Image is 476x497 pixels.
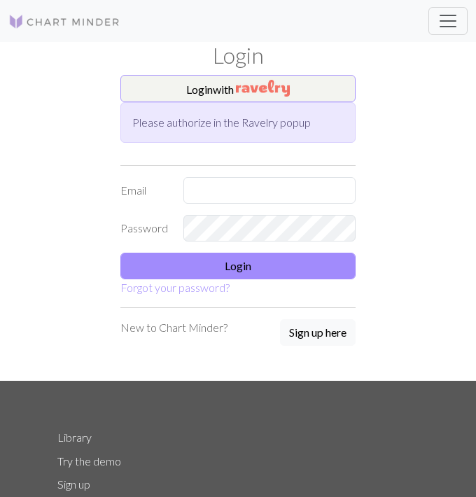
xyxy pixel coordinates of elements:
[280,319,356,347] a: Sign up here
[120,75,356,103] button: Loginwith
[57,430,92,444] a: Library
[120,102,356,143] div: Please authorize in the Ravelry popup
[57,477,90,491] a: Sign up
[120,281,230,294] a: Forgot your password?
[49,42,427,69] h1: Login
[120,253,356,279] button: Login
[57,454,121,468] a: Try the demo
[280,319,356,346] button: Sign up here
[112,177,175,204] label: Email
[236,80,290,97] img: Ravelry
[428,7,468,35] button: Toggle navigation
[120,319,227,336] p: New to Chart Minder?
[112,215,175,241] label: Password
[8,13,120,30] img: Logo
